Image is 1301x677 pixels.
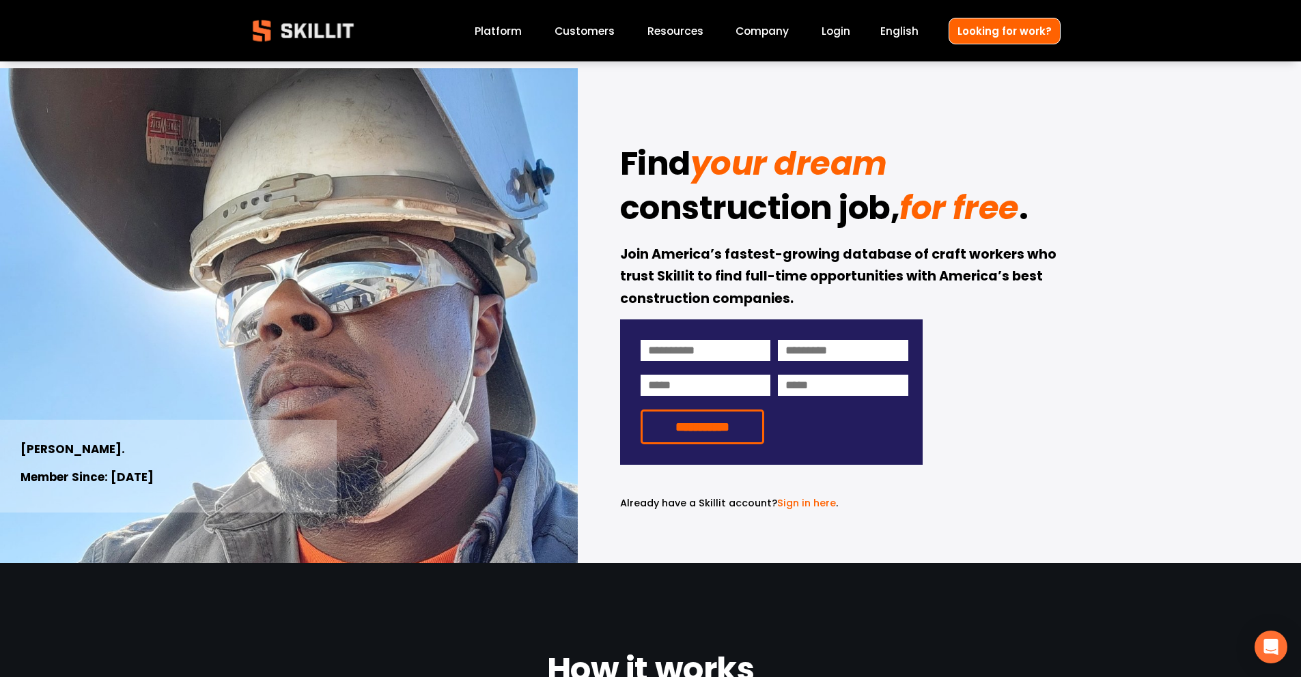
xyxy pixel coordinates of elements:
[475,22,522,40] a: Platform
[620,496,777,510] span: Already have a Skillit account?
[949,18,1061,44] a: Looking for work?
[736,22,789,40] a: Company
[620,244,1059,311] strong: Join America’s fastest-growing database of craft workers who trust Skillit to find full-time oppo...
[822,22,850,40] a: Login
[241,10,365,51] img: Skillit
[1255,631,1287,663] div: Open Intercom Messenger
[620,495,923,511] p: .
[880,23,919,39] span: English
[690,141,887,186] em: your dream
[777,496,836,510] a: Sign in here
[20,468,154,488] strong: Member Since: [DATE]
[899,185,1018,231] em: for free
[620,139,690,195] strong: Find
[620,183,900,239] strong: construction job,
[880,22,919,40] div: language picker
[647,23,703,39] span: Resources
[1019,183,1029,239] strong: .
[647,22,703,40] a: folder dropdown
[555,22,615,40] a: Customers
[20,440,125,460] strong: [PERSON_NAME].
